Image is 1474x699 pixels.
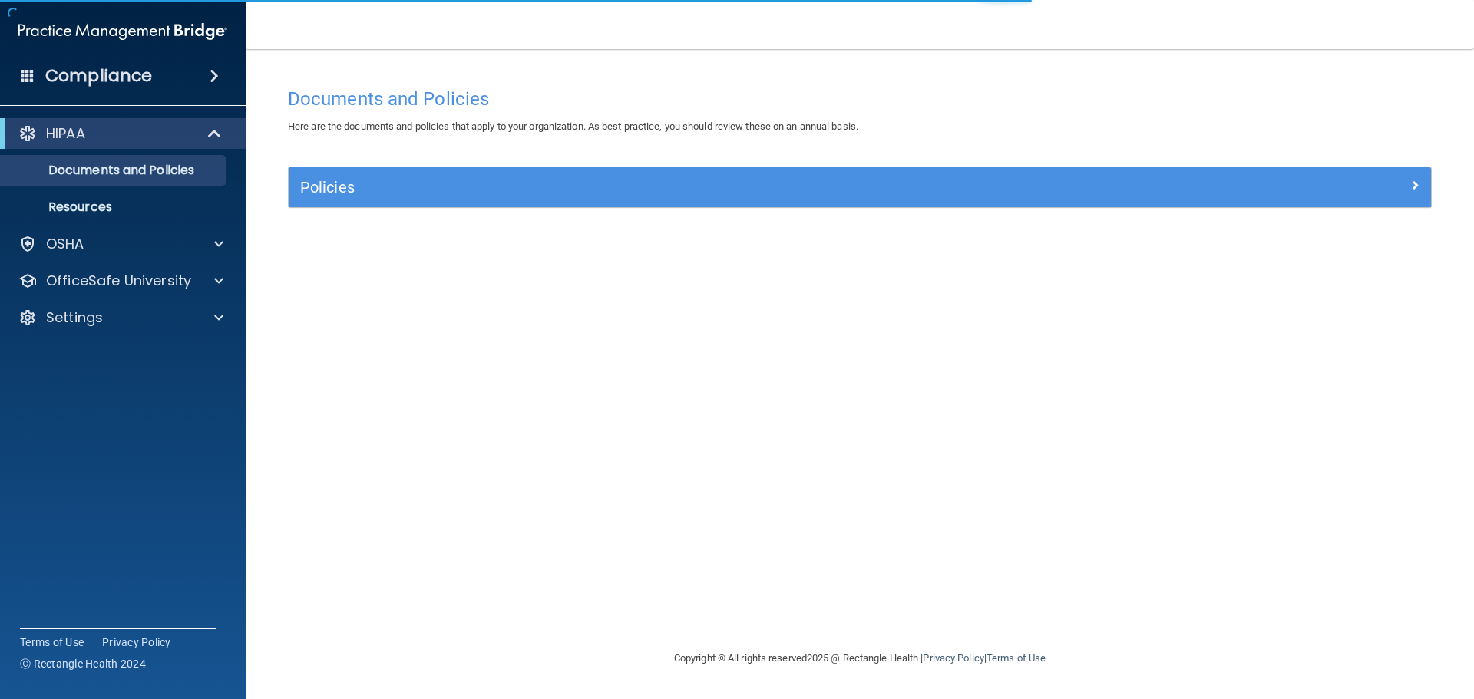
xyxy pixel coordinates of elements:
[20,635,84,650] a: Terms of Use
[300,175,1419,199] a: Policies
[10,199,220,215] p: Resources
[18,235,223,253] a: OSHA
[987,652,1046,664] a: Terms of Use
[288,120,858,132] span: Here are the documents and policies that apply to your organization. As best practice, you should...
[300,179,1134,196] h5: Policies
[45,65,152,87] h4: Compliance
[580,634,1140,683] div: Copyright © All rights reserved 2025 @ Rectangle Health | |
[10,163,220,178] p: Documents and Policies
[46,272,191,290] p: OfficeSafe University
[18,308,223,327] a: Settings
[46,235,84,253] p: OSHA
[102,635,171,650] a: Privacy Policy
[18,272,223,290] a: OfficeSafe University
[46,308,103,327] p: Settings
[923,652,983,664] a: Privacy Policy
[288,89,1432,109] h4: Documents and Policies
[18,124,223,143] a: HIPAA
[20,656,146,671] span: Ⓒ Rectangle Health 2024
[46,124,85,143] p: HIPAA
[18,16,227,47] img: PMB logo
